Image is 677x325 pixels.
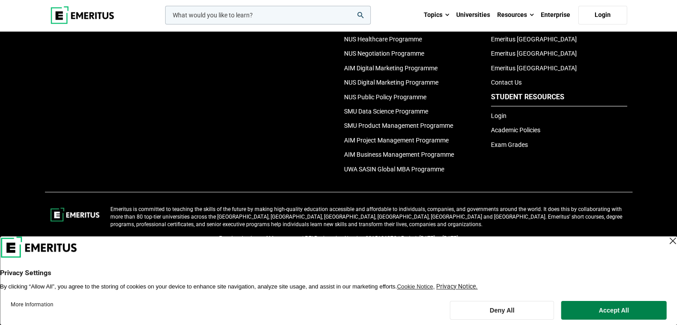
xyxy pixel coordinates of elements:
p: Emeritus Institute of Management | PEI Registration Number 201510637C | Period: [DATE] to [DATE] [50,235,627,242]
a: AIM Digital Marketing Programme [344,65,438,72]
a: SMU Product Management Programme [344,122,453,129]
a: UWA SASIN Global MBA Programme [344,166,444,173]
a: AIM Business Management Programme [344,151,454,158]
a: Academic Policies [491,126,540,134]
a: Emeritus [GEOGRAPHIC_DATA] [491,65,577,72]
a: Emeritus [GEOGRAPHIC_DATA] [491,50,577,57]
a: Login [578,6,627,24]
a: Exam Grades [491,141,528,148]
a: NUS Negotiation Programme [344,50,424,57]
a: NUS Public Policy Programme [344,93,426,101]
a: Contact Us [491,79,522,86]
a: AIM Project Management Programme [344,137,449,144]
a: NUS Healthcare Programme [344,36,422,43]
a: SMU Data Science Programme [344,108,428,115]
img: footer-logo [50,206,100,223]
a: Login [491,112,507,119]
p: Emeritus is committed to teaching the skills of the future by making high-quality education acces... [110,206,627,228]
a: Emeritus [GEOGRAPHIC_DATA] [491,36,577,43]
a: NUS Digital Marketing Programme [344,79,438,86]
input: woocommerce-product-search-field-0 [165,6,371,24]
